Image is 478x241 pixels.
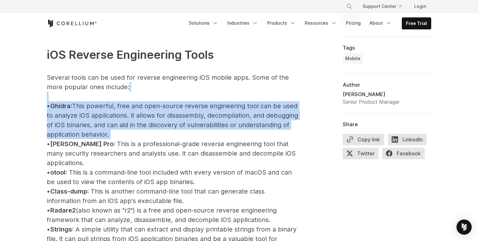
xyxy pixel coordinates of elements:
span: Mobile [345,55,360,62]
span: Radare2 [50,207,76,214]
a: Corellium Home [47,20,97,27]
a: Support Center [358,1,407,12]
a: Login [409,1,431,12]
a: Resources [301,17,341,29]
a: Mobile [343,53,363,64]
div: Open Intercom Messenger [457,219,472,235]
a: Free Trial [402,18,431,29]
a: Twitter [343,148,382,162]
div: Share [343,121,431,127]
a: About [366,17,395,29]
a: LinkedIn [388,134,430,148]
div: Navigation Menu [185,17,431,29]
span: Strings [50,226,72,233]
span: LinkedIn [388,134,426,145]
span: iOS Reverse Engineering Tools [47,48,214,62]
span: Twitter [343,148,378,159]
span: Class-dump [50,188,87,195]
span: Ghidra [50,102,70,110]
span: : [70,102,72,110]
a: Pricing [342,17,365,29]
div: Author [343,82,431,88]
span: otool [50,169,65,176]
button: Search [344,1,355,12]
div: Senior Product Manager [343,98,400,106]
a: Solutions [185,17,222,29]
button: Copy link [343,134,384,145]
div: Navigation Menu [339,1,431,12]
a: Industries [224,17,262,29]
a: Products [263,17,300,29]
span: [PERSON_NAME] Pro [50,140,113,148]
div: Tags [343,45,431,51]
span: Facebook [382,148,425,159]
div: [PERSON_NAME] [343,90,400,98]
a: Facebook [382,148,428,162]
